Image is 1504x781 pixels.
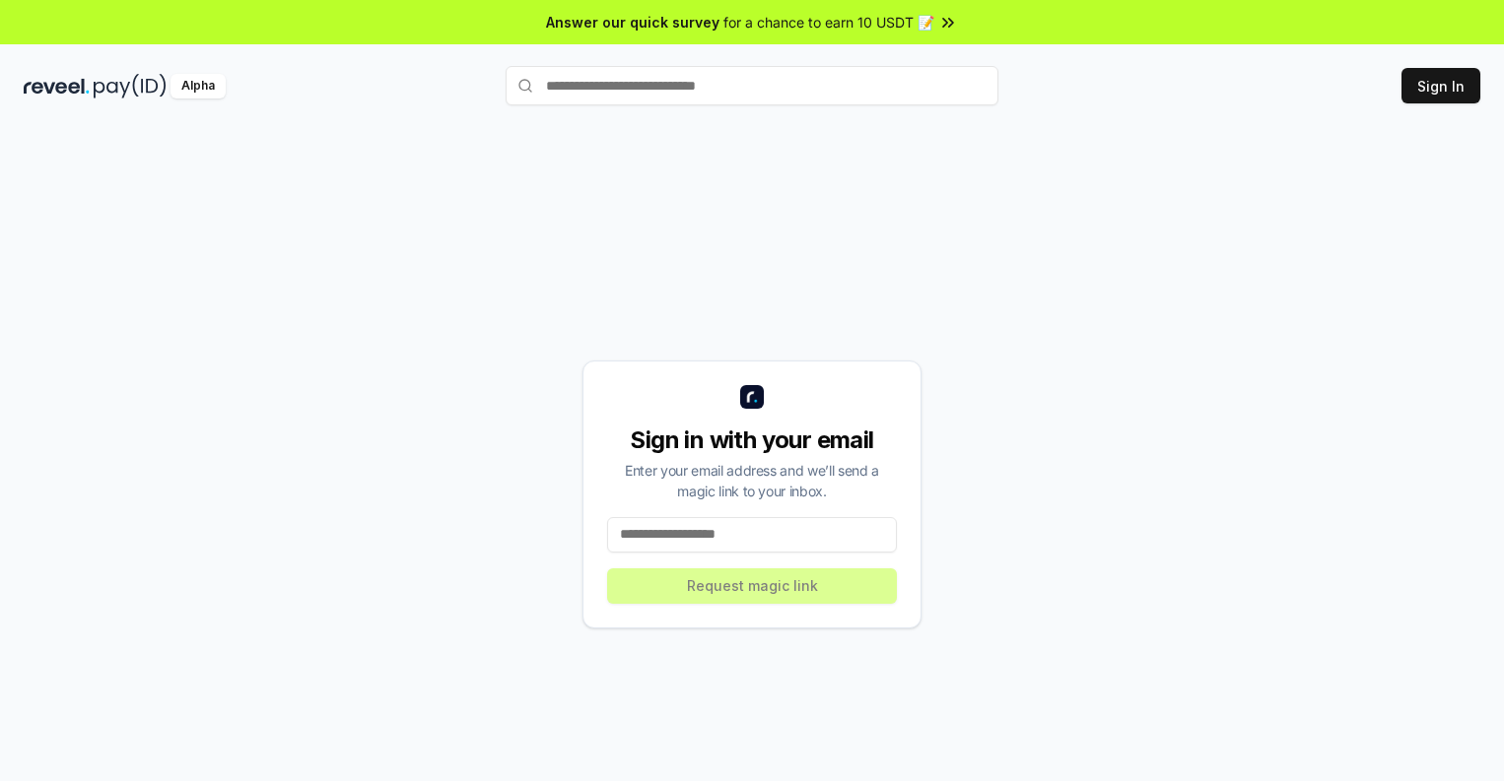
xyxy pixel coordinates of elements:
[171,74,226,98] div: Alpha
[1401,68,1480,103] button: Sign In
[607,460,897,501] div: Enter your email address and we’ll send a magic link to your inbox.
[607,424,897,456] div: Sign in with your email
[94,74,167,98] img: pay_id
[546,12,719,33] span: Answer our quick survey
[24,74,90,98] img: reveel_dark
[740,385,764,409] img: logo_small
[723,12,934,33] span: for a chance to earn 10 USDT 📝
